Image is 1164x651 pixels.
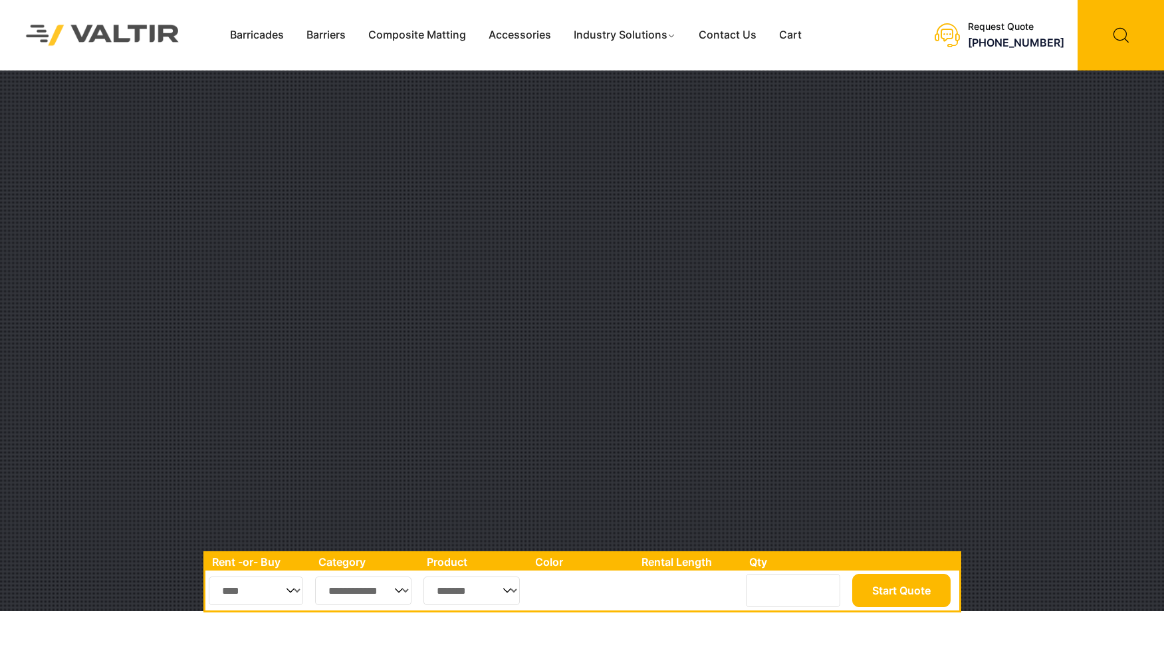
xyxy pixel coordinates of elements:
th: Rental Length [635,553,743,571]
a: Barricades [219,25,295,45]
a: Composite Matting [357,25,477,45]
th: Category [312,553,421,571]
th: Color [528,553,636,571]
th: Rent -or- Buy [205,553,312,571]
a: Cart [768,25,813,45]
a: Industry Solutions [562,25,688,45]
th: Qty [743,553,848,571]
div: Request Quote [968,21,1064,33]
img: Valtir Rentals [10,9,195,61]
a: [PHONE_NUMBER] [968,36,1064,49]
th: Product [420,553,528,571]
a: Accessories [477,25,562,45]
a: Contact Us [687,25,768,45]
a: Barriers [295,25,357,45]
button: Start Quote [852,574,951,607]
